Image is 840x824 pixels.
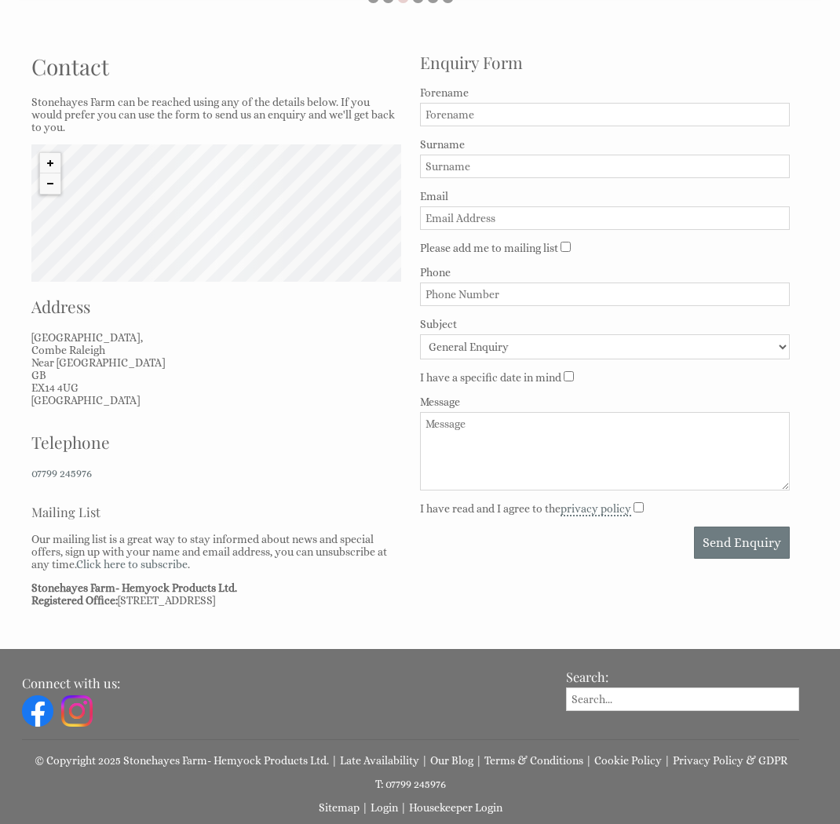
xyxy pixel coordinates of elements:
a: Late Availability [340,754,419,767]
a: Sitemap [319,801,360,814]
label: Phone [420,266,790,279]
img: Instagram [61,695,93,727]
label: Forename [420,86,790,99]
span: | [400,801,407,814]
span: | [422,754,428,767]
p: [GEOGRAPHIC_DATA], Combe Raleigh Near [GEOGRAPHIC_DATA] GB EX14 4UG [GEOGRAPHIC_DATA] [31,331,401,407]
p: Stonehayes Farm can be reached using any of the details below. If you would prefer you can use th... [31,96,401,133]
p: [STREET_ADDRESS] [31,582,401,607]
label: Email [420,190,790,202]
img: Facebook [22,695,53,727]
span: | [362,801,368,814]
p: Our mailing list is a great way to stay informed about news and special offers, sign up with your... [31,533,401,571]
a: Our Blog [430,754,473,767]
h1: Contact [31,52,401,81]
strong: Registered Office: [31,594,118,607]
a: Login [371,801,398,814]
a: privacy policy [561,502,631,516]
h3: Mailing List [31,503,401,520]
label: Message [420,396,790,408]
h3: Connect with us: [22,674,550,691]
a: Click here to subscribe [76,558,188,571]
h2: Telephone [31,431,198,453]
span: | [476,754,482,767]
input: Email Address [420,206,790,230]
button: Send Enquiry [694,527,790,559]
span: | [664,754,670,767]
a: 07799 245976 [31,467,92,479]
h3: Search: [566,668,799,685]
label: I have a specific date in mind [420,371,561,384]
a: Cookie Policy [594,754,662,767]
label: Subject [420,318,790,330]
label: Please add me to mailing list [420,242,558,254]
a: Terms & Conditions [484,754,583,767]
h2: Address [31,295,401,317]
h2: Enquiry Form [420,51,790,73]
strong: Stonehayes Farm- Hemyock Products Ltd. [31,582,237,594]
span: | [331,754,338,767]
a: Housekeeper Login [409,801,502,814]
canvas: Map [31,144,401,282]
label: I have read and I agree to the [420,502,631,515]
input: Forename [420,103,790,126]
button: Zoom out [40,173,60,194]
a: © Copyright 2025 Stonehayes Farm- Hemyock Products Ltd. [35,754,329,767]
span: | [586,754,592,767]
input: Search... [566,687,799,711]
a: T: 07799 245976 [375,778,446,790]
button: Zoom in [40,153,60,173]
label: Surname [420,138,790,151]
a: Privacy Policy & GDPR [673,754,787,767]
input: Surname [420,155,790,178]
input: Phone Number [420,283,790,306]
